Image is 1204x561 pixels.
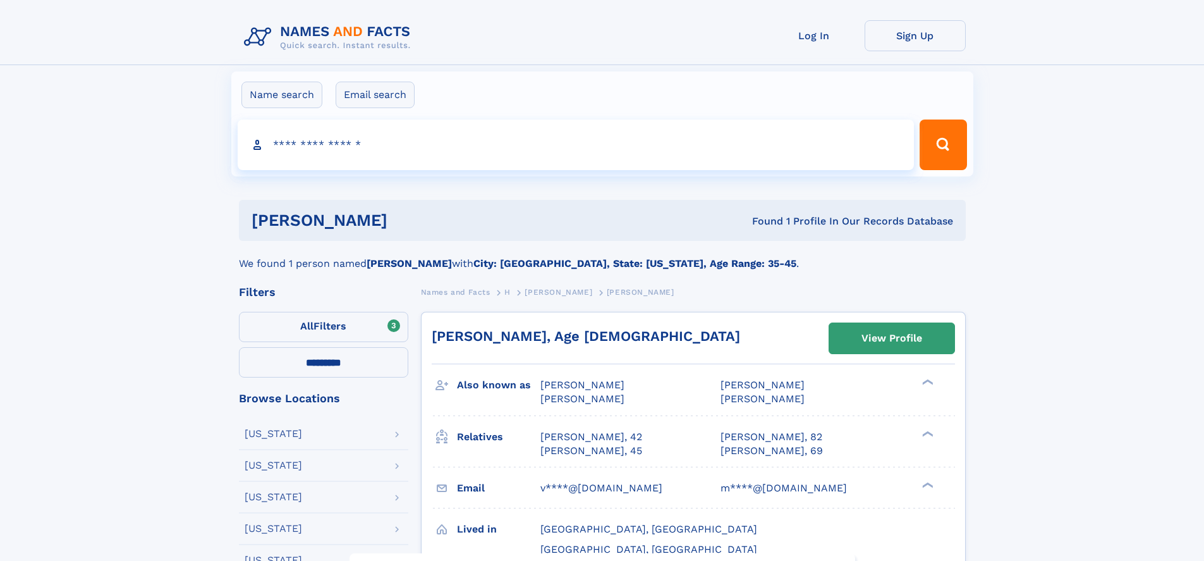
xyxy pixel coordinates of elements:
[241,82,322,108] label: Name search
[473,257,796,269] b: City: [GEOGRAPHIC_DATA], State: [US_STATE], Age Range: 35-45
[920,120,966,170] button: Search Button
[919,378,934,386] div: ❯
[721,393,805,405] span: [PERSON_NAME]
[457,426,540,448] h3: Relatives
[861,324,922,353] div: View Profile
[721,430,822,444] a: [PERSON_NAME], 82
[457,374,540,396] h3: Also known as
[763,20,865,51] a: Log In
[239,393,408,404] div: Browse Locations
[336,82,415,108] label: Email search
[245,524,302,534] div: [US_STATE]
[239,312,408,342] label: Filters
[607,288,674,297] span: [PERSON_NAME]
[525,288,592,297] span: [PERSON_NAME]
[919,481,934,489] div: ❯
[457,519,540,540] h3: Lived in
[865,20,966,51] a: Sign Up
[540,393,624,405] span: [PERSON_NAME]
[540,543,757,555] span: [GEOGRAPHIC_DATA], [GEOGRAPHIC_DATA]
[432,328,740,344] a: [PERSON_NAME], Age [DEMOGRAPHIC_DATA]
[540,379,624,391] span: [PERSON_NAME]
[421,284,490,300] a: Names and Facts
[504,288,511,297] span: H
[829,323,954,354] a: View Profile
[367,257,452,269] b: [PERSON_NAME]
[239,241,966,271] div: We found 1 person named with .
[239,287,408,298] div: Filters
[569,214,953,228] div: Found 1 Profile In Our Records Database
[245,429,302,439] div: [US_STATE]
[504,284,511,300] a: H
[245,492,302,502] div: [US_STATE]
[252,213,570,228] h1: [PERSON_NAME]
[239,20,421,54] img: Logo Names and Facts
[540,444,642,458] a: [PERSON_NAME], 45
[540,523,757,535] span: [GEOGRAPHIC_DATA], [GEOGRAPHIC_DATA]
[238,120,915,170] input: search input
[525,284,592,300] a: [PERSON_NAME]
[457,478,540,499] h3: Email
[245,460,302,471] div: [US_STATE]
[300,320,313,332] span: All
[540,430,642,444] a: [PERSON_NAME], 42
[721,444,823,458] a: [PERSON_NAME], 69
[721,379,805,391] span: [PERSON_NAME]
[919,429,934,438] div: ❯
